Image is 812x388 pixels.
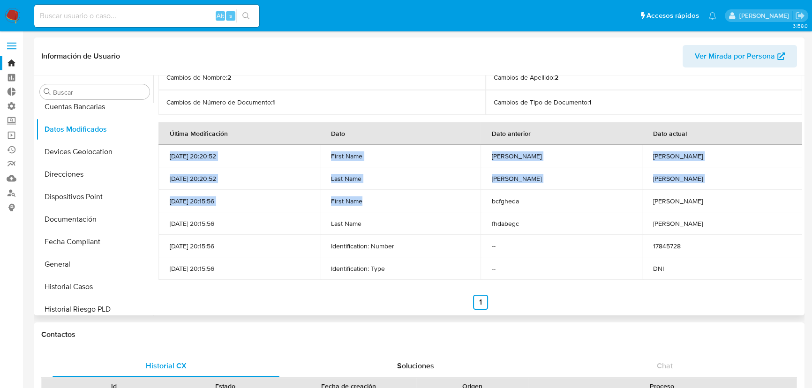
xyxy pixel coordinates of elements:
[158,122,320,145] th: Última Modificación
[708,12,716,20] a: Notificaciones
[642,257,803,280] td: DNI
[170,197,308,205] p: [DATE] 20:15:56
[217,11,224,20] span: Alt
[657,360,673,371] span: Chat
[36,298,153,321] button: Historial Riesgo PLD
[170,152,308,160] p: [DATE] 20:20:52
[642,212,803,235] td: [PERSON_NAME]
[320,190,481,212] td: First Name
[229,11,232,20] span: s
[647,11,699,21] span: Accesos rápidos
[36,276,153,298] button: Historial Casos
[158,295,802,310] nav: Paginación
[481,257,642,280] td: --
[36,118,153,141] button: Datos Modificados
[739,11,792,20] p: eduardo.gimenez@mercadolibre.com
[481,145,642,167] td: [PERSON_NAME]
[170,242,308,250] p: [DATE] 20:15:56
[320,145,481,167] td: First Name
[166,73,478,82] p: Cambios de Nombre :
[36,141,153,163] button: Devices Geolocation
[227,73,231,82] b: 2
[481,122,642,145] th: Dato anterior
[320,167,481,190] td: Last Name
[170,174,308,183] p: [DATE] 20:20:52
[170,264,308,273] p: [DATE] 20:15:56
[695,45,775,67] span: Ver Mirada por Persona
[481,167,642,190] td: [PERSON_NAME]
[494,73,794,82] p: Cambios de Apellido :
[642,235,803,257] td: 17845728
[397,360,434,371] span: Soluciones
[170,219,308,228] p: [DATE] 20:15:56
[36,231,153,253] button: Fecha Compliant
[36,253,153,276] button: General
[53,88,146,97] input: Buscar
[683,45,797,67] button: Ver Mirada por Persona
[44,88,51,96] button: Buscar
[481,235,642,257] td: --
[642,167,803,190] td: [PERSON_NAME]
[36,96,153,118] button: Cuentas Bancarias
[166,98,478,107] p: Cambios de Número de Documento :
[320,122,481,145] th: Dato
[473,295,488,310] a: Ir a la página 1
[642,122,803,145] th: Dato actual
[555,73,558,82] b: 2
[36,163,153,186] button: Direcciones
[481,190,642,212] td: bcfgheda
[642,145,803,167] td: [PERSON_NAME]
[36,208,153,231] button: Documentación
[795,11,805,21] a: Salir
[41,330,797,339] h1: Contactos
[145,360,186,371] span: Historial CX
[320,235,481,257] td: Identification: Number
[494,98,794,107] p: Cambios de Tipo de Documento :
[34,10,259,22] input: Buscar usuario o caso...
[36,186,153,208] button: Dispositivos Point
[642,190,803,212] td: [PERSON_NAME]
[236,9,256,22] button: search-icon
[272,97,275,107] b: 1
[320,212,481,235] td: Last Name
[41,52,120,61] h1: Información de Usuario
[589,97,591,107] b: 1
[320,257,481,280] td: Identification: Type
[481,212,642,235] td: fhdabegc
